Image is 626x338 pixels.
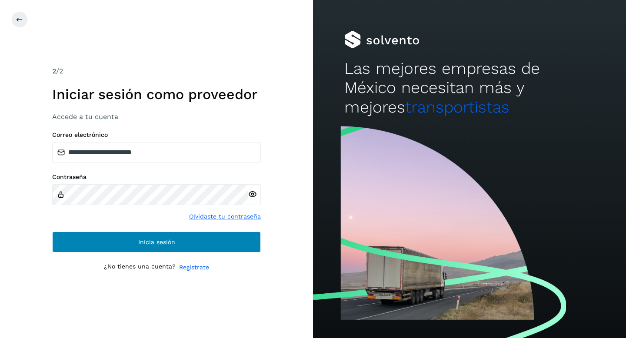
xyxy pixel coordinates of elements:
[344,59,595,117] h2: Las mejores empresas de México necesitan más y mejores
[52,131,261,139] label: Correo electrónico
[52,67,56,75] span: 2
[405,98,509,116] span: transportistas
[189,212,261,221] a: Olvidaste tu contraseña
[52,113,261,121] h3: Accede a tu cuenta
[179,263,209,272] a: Regístrate
[138,239,175,245] span: Inicia sesión
[52,86,261,103] h1: Iniciar sesión como proveedor
[52,173,261,181] label: Contraseña
[52,232,261,252] button: Inicia sesión
[52,66,261,76] div: /2
[104,263,176,272] p: ¿No tienes una cuenta?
